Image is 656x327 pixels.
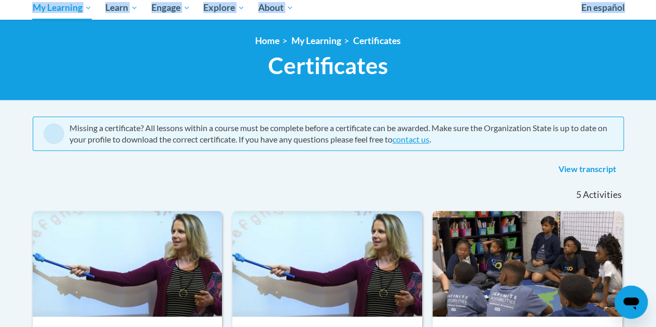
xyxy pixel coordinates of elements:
iframe: Button to launch messaging window [615,286,648,319]
span: Certificates [268,52,388,79]
span: Learn [105,2,138,14]
img: Course Logo [33,211,222,317]
span: About [258,2,294,14]
span: En español [581,2,625,13]
span: My Learning [32,2,92,14]
a: My Learning [291,35,341,46]
a: Home [255,35,280,46]
span: 5 [576,189,581,201]
span: Explore [203,2,245,14]
div: Missing a certificate? All lessons within a course must be complete before a certificate can be a... [69,122,613,145]
img: Course Logo [432,211,622,317]
img: Course Logo [232,211,422,317]
a: View transcript [551,161,624,178]
a: Certificates [353,35,401,46]
a: contact us [393,134,429,144]
span: Activities [583,189,622,201]
span: Engage [151,2,190,14]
